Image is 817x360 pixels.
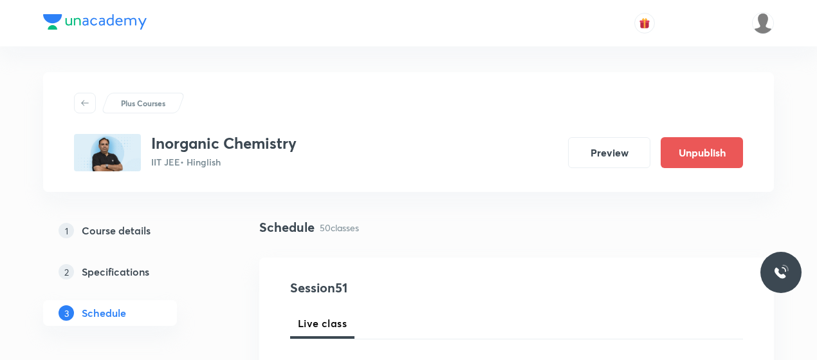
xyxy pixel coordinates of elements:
p: 1 [59,223,74,238]
img: avatar [639,17,650,29]
p: 3 [59,305,74,321]
p: IIT JEE • Hinglish [151,155,297,169]
a: 1Course details [43,218,218,243]
p: 50 classes [320,221,359,234]
p: 2 [59,264,74,279]
a: Company Logo [43,14,147,33]
h5: Schedule [82,305,126,321]
img: Dhirendra singh [752,12,774,34]
a: 2Specifications [43,259,218,285]
img: ttu [773,265,789,280]
h4: Session 51 [290,278,525,298]
span: Live class [298,316,347,331]
h5: Course details [82,223,151,238]
p: Plus Courses [121,97,165,109]
h3: Inorganic Chemistry [151,134,297,153]
h5: Specifications [82,264,149,279]
button: Preview [568,137,650,168]
img: C72F0E20-6504-43BA-9469-6858D5BFFDF7_plus.png [74,134,141,171]
button: Unpublish [661,137,743,168]
h4: Schedule [259,218,315,237]
button: avatar [634,13,655,33]
img: Company Logo [43,14,147,30]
